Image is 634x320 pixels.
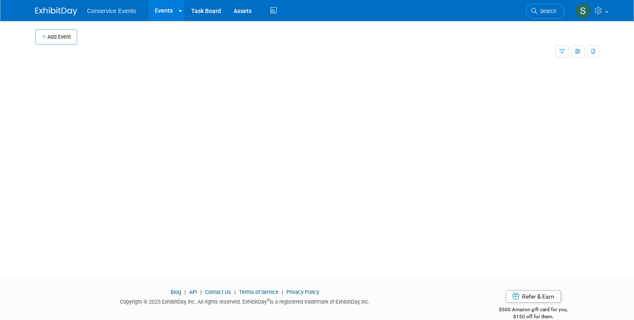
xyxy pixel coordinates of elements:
[189,289,197,295] a: API
[286,289,319,295] a: Privacy Policy
[35,7,77,16] img: ExhibitDay
[526,4,564,18] a: Search
[182,289,188,295] span: |
[87,8,136,14] span: Conservice Events
[280,289,285,295] span: |
[537,8,556,14] span: Search
[171,289,181,295] a: Blog
[198,289,204,295] span: |
[239,289,278,295] a: Terms of Service
[506,290,561,303] a: Refer & Earn
[35,296,455,306] div: Copyright © 2025 ExhibitDay, Inc. All rights reserved. ExhibitDay is a registered trademark of Ex...
[232,289,238,295] span: |
[468,301,599,320] div: $500 Amazon gift card for you,
[575,3,591,19] img: Savannah Doctor
[205,289,231,295] a: Contact Us
[267,298,270,302] sup: ®
[35,29,77,45] button: Add Event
